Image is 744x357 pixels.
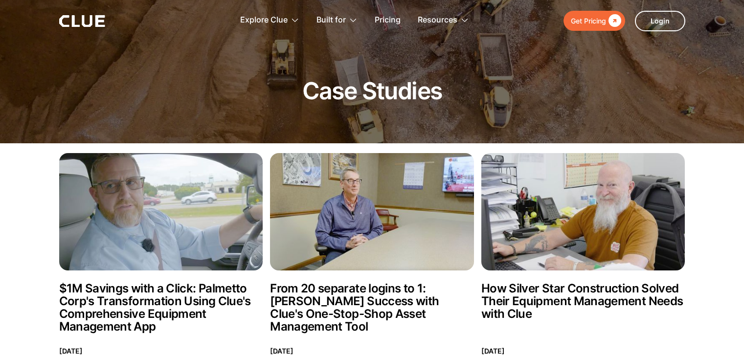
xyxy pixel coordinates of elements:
[59,345,83,357] p: [DATE]
[302,78,442,104] h1: Case Studies
[606,15,621,27] div: 
[375,5,401,36] a: Pricing
[635,11,685,31] a: Login
[481,153,685,270] img: How Silver Star Construction Solved Their Equipment Management Needs with Clue
[316,5,346,36] div: Built for
[240,5,288,36] div: Explore Clue
[418,5,457,36] div: Resources
[571,15,606,27] div: Get Pricing
[481,282,685,320] h2: How Silver Star Construction Solved Their Equipment Management Needs with Clue
[270,153,474,270] img: From 20 separate logins to 1: Igel's Success with Clue's One-Stop-Shop Asset Management Tool
[564,11,625,31] a: Get Pricing
[481,153,685,357] a: How Silver Star Construction Solved Their Equipment Management Needs with ClueHow Silver Star Con...
[270,345,293,357] p: [DATE]
[59,282,263,333] h2: $1M Savings with a Click: Palmetto Corp's Transformation Using Clue's Comprehensive Equipment Man...
[316,5,358,36] div: Built for
[270,153,474,357] a: From 20 separate logins to 1: Igel's Success with Clue's One-Stop-Shop Asset Management ToolFrom ...
[270,282,474,333] h2: From 20 separate logins to 1: [PERSON_NAME] Success with Clue's One-Stop-Shop Asset Management Tool
[240,5,299,36] div: Explore Clue
[59,153,263,270] img: $1M Savings with a Click: Palmetto Corp's Transformation Using Clue's Comprehensive Equipment Man...
[481,345,505,357] p: [DATE]
[59,153,263,357] a: $1M Savings with a Click: Palmetto Corp's Transformation Using Clue's Comprehensive Equipment Man...
[418,5,469,36] div: Resources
